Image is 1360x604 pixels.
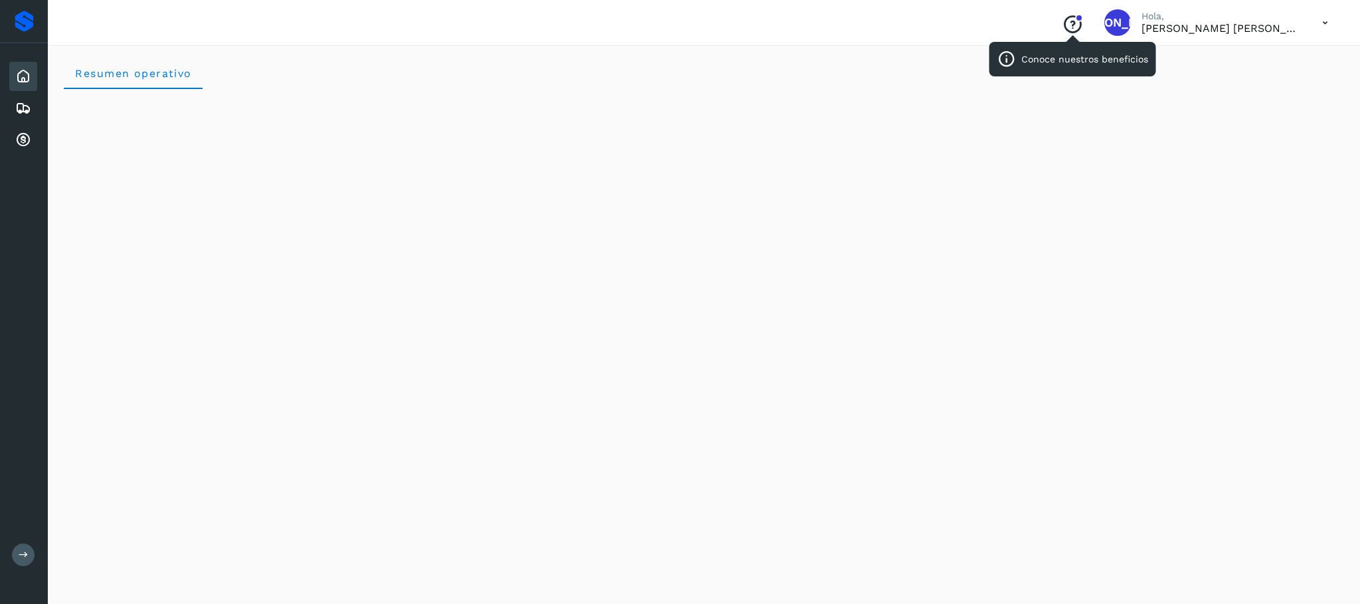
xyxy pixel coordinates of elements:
p: Hola, [1142,11,1301,22]
p: Conoce nuestros beneficios [1021,54,1148,65]
div: Embarques [9,94,37,123]
p: Jesus Alberto Altamirano Alvarez [1142,22,1301,35]
span: Resumen operativo [74,67,192,80]
div: Inicio [9,62,37,91]
div: Cuentas por cobrar [9,126,37,155]
a: Conoce nuestros beneficios [1062,25,1083,36]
